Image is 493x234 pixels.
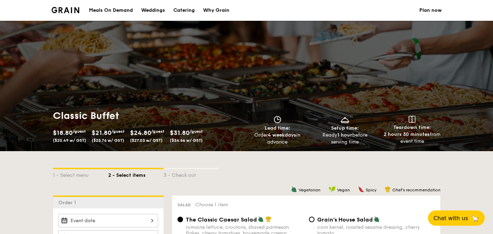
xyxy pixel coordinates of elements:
img: icon-chef-hat.a58ddaea.svg [385,186,391,192]
div: Order in advance [247,132,309,146]
img: icon-dish.430c3a2e.svg [340,116,350,123]
span: /guest [73,129,86,134]
span: Lead time: [265,125,290,131]
span: Setup time: [331,125,359,131]
span: /guest [111,129,125,134]
input: Event date [58,214,158,227]
strong: 1 hour [337,132,352,138]
span: Teardown time: [393,124,431,130]
img: icon-clock.2db775ea.svg [272,116,283,123]
div: 1 - Select menu [53,169,108,179]
span: $24.80 [130,129,151,137]
span: Vegan [337,188,350,192]
span: ($34.66 w/ GST) [170,138,203,143]
span: /guest [151,129,164,134]
span: ($27.03 w/ GST) [130,138,163,143]
span: ($23.76 w/ GST) [92,138,124,143]
img: icon-teardown.65201eee.svg [409,116,416,123]
img: icon-vegetarian.fe4039eb.svg [374,216,380,222]
span: Order 1 [58,200,79,206]
span: The Classic Caesar Salad [186,216,257,223]
h1: Classic Buffet [53,110,244,122]
strong: 4 weekdays [268,132,296,138]
img: Grain [52,7,80,13]
span: $18.80 [53,129,73,137]
span: Choose 1 item [195,202,228,208]
div: 2 - Select items [108,169,164,179]
a: Logotype [52,7,80,13]
span: Grain's House Salad [317,216,373,223]
div: Ready before serving time [314,132,376,146]
span: Spicy [366,188,376,192]
button: Chat with us🦙 [428,210,485,226]
img: icon-vegetarian.fe4039eb.svg [258,216,264,222]
input: The Classic Caesar Saladromaine lettuce, croutons, shaved parmesan flakes, cherry tomatoes, house... [177,217,183,222]
span: Salad [177,202,191,207]
span: Vegetarian [299,188,320,192]
span: ($20.49 w/ GST) [53,138,86,143]
img: icon-vegetarian.fe4039eb.svg [291,186,297,192]
span: Chat with us [433,215,468,222]
img: icon-chef-hat.a58ddaea.svg [265,216,272,222]
span: $31.80 [170,129,190,137]
div: from event time [381,131,443,145]
input: Grain's House Saladcorn kernel, roasted sesame dressing, cherry tomato [309,217,314,222]
span: 🦙 [471,214,479,222]
img: icon-vegan.f8ff3823.svg [329,186,336,192]
span: $21.80 [92,129,111,137]
div: 3 - Check out [164,169,219,179]
img: icon-spicy.37a8142b.svg [358,186,364,192]
strong: 2 hours 30 minutes [384,131,430,137]
span: /guest [190,129,203,134]
span: Chef's recommendation [392,188,440,192]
